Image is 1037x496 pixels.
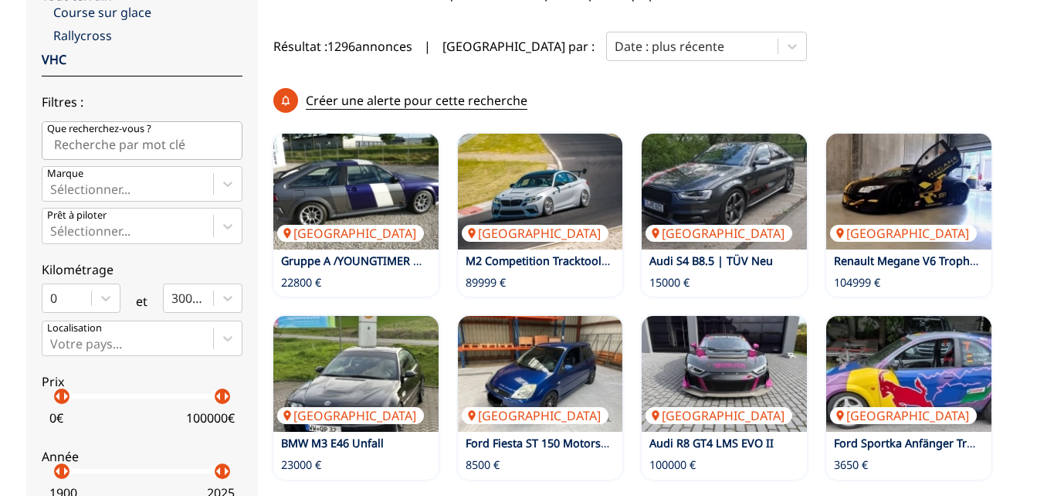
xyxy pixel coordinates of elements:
a: Gruppe A /YOUNGTIMER VW Scirocco GT2 -16V Wagenpass [281,253,590,268]
p: [GEOGRAPHIC_DATA] [830,407,977,424]
p: [GEOGRAPHIC_DATA] [646,407,792,424]
a: Audi S4 B8.5 | TÜV Neu[GEOGRAPHIC_DATA] [642,134,807,250]
p: Kilométrage [42,261,242,278]
input: 0 [50,291,53,305]
p: arrow_right [217,387,236,406]
p: arrow_right [56,462,75,481]
input: MarqueSélectionner... [50,182,53,196]
img: M2 Competition Tracktool (Schweißzelle,Drexler...) [458,134,623,250]
p: arrow_right [56,387,75,406]
a: M2 Competition Tracktool (Schweißzelle,Drexler...) [466,253,728,268]
p: Localisation [47,321,102,335]
input: Prêt à piloterSélectionner... [50,224,53,238]
a: VHC [42,51,66,68]
p: 15000 € [649,275,690,290]
p: 89999 € [466,275,506,290]
a: Rallycross [53,27,242,44]
a: Audi R8 GT4 LMS EVO II[GEOGRAPHIC_DATA] [642,316,807,432]
input: 300000 [171,291,175,305]
p: 0 € [49,409,63,426]
p: 22800 € [281,275,321,290]
p: [GEOGRAPHIC_DATA] [646,225,792,242]
p: [GEOGRAPHIC_DATA] [830,225,977,242]
p: 3650 € [834,457,868,473]
p: arrow_right [217,462,236,481]
p: [GEOGRAPHIC_DATA] [462,225,608,242]
p: [GEOGRAPHIC_DATA] par : [442,38,595,55]
a: BMW M3 E46 Unfall[GEOGRAPHIC_DATA] [273,316,439,432]
a: M2 Competition Tracktool (Schweißzelle,Drexler...)[GEOGRAPHIC_DATA] [458,134,623,250]
p: 23000 € [281,457,321,473]
p: arrow_left [209,387,228,406]
img: Renault Megane V6 Trophy Evo2 [826,134,991,250]
p: [GEOGRAPHIC_DATA] [277,407,424,424]
span: | [424,38,431,55]
p: 8500 € [466,457,500,473]
a: Audi S4 B8.5 | TÜV Neu [649,253,773,268]
p: [GEOGRAPHIC_DATA] [462,407,608,424]
span: Résultat : 1296 annonces [273,38,412,55]
p: 104999 € [834,275,880,290]
a: Audi R8 GT4 LMS EVO II [649,436,774,450]
p: arrow_left [49,462,67,481]
a: Renault Megane V6 Trophy Evo2[GEOGRAPHIC_DATA] [826,134,991,250]
p: Prix [42,373,242,390]
p: Prêt à piloter [47,209,107,223]
a: Ford Fiesta ST 150 Motorsport[GEOGRAPHIC_DATA] [458,316,623,432]
img: Ford Sportka Anfänger Tracktool 1.6 95PS [826,316,991,432]
p: 100000 € [649,457,696,473]
a: Ford Fiesta ST 150 Motorsport [466,436,623,450]
p: 100000 € [186,409,235,426]
p: Filtres : [42,93,242,110]
input: Votre pays... [50,337,53,351]
p: arrow_left [209,462,228,481]
p: Que recherchez-vous ? [47,122,151,136]
a: BMW M3 E46 Unfall [281,436,384,450]
a: Renault Megane V6 Trophy Evo2 [834,253,1003,268]
input: Que recherchez-vous ? [42,121,242,160]
img: Audi R8 GT4 LMS EVO II [642,316,807,432]
a: Ford Sportka Anfänger Tracktool 1.6 95PS[GEOGRAPHIC_DATA] [826,316,991,432]
p: Marque [47,167,83,181]
img: Gruppe A /YOUNGTIMER VW Scirocco GT2 -16V Wagenpass [273,134,439,250]
p: et [136,293,147,310]
a: Gruppe A /YOUNGTIMER VW Scirocco GT2 -16V Wagenpass[GEOGRAPHIC_DATA] [273,134,439,250]
img: BMW M3 E46 Unfall [273,316,439,432]
p: Créer une alerte pour cette recherche [306,92,527,110]
p: [GEOGRAPHIC_DATA] [277,225,424,242]
a: Course sur glace [53,4,242,21]
img: Audi S4 B8.5 | TÜV Neu [642,134,807,250]
p: arrow_left [49,387,67,406]
p: Année [42,448,242,465]
img: Ford Fiesta ST 150 Motorsport [458,316,623,432]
